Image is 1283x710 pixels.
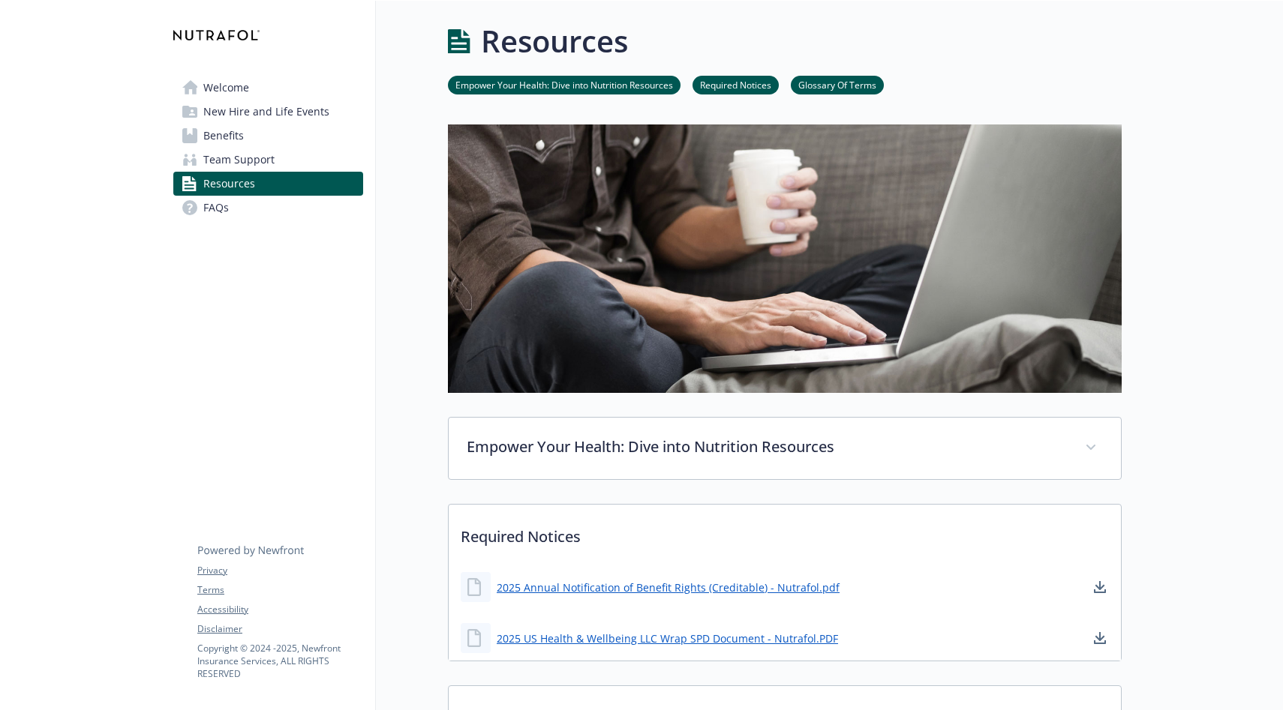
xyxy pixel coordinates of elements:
a: New Hire and Life Events [173,100,363,124]
a: Terms [197,583,362,597]
span: Welcome [203,76,249,100]
a: Empower Your Health: Dive into Nutrition Resources [448,77,681,91]
span: Resources [203,172,255,196]
a: Welcome [173,76,363,100]
a: Glossary Of Terms [791,77,884,91]
a: 2025 US Health & Wellbeing LLC Wrap SPD Document - Nutrafol.PDF [497,631,838,646]
img: resources page banner [448,124,1122,393]
a: Team Support [173,148,363,172]
a: Disclaimer [197,622,362,636]
a: FAQs [173,196,363,220]
a: download document [1091,578,1109,596]
span: FAQs [203,196,229,220]
a: Benefits [173,124,363,148]
span: New Hire and Life Events [203,100,329,124]
a: download document [1091,629,1109,647]
a: Accessibility [197,603,362,616]
p: Required Notices [449,505,1121,560]
h1: Resources [481,19,628,64]
a: 2025 Annual Notification of Benefit Rights (Creditable) - Nutrafol.pdf [497,580,840,595]
span: Benefits [203,124,244,148]
a: Privacy [197,564,362,577]
span: Team Support [203,148,275,172]
a: Resources [173,172,363,196]
p: Copyright © 2024 - 2025 , Newfront Insurance Services, ALL RIGHTS RESERVED [197,642,362,680]
div: Empower Your Health: Dive into Nutrition Resources [449,418,1121,479]
p: Empower Your Health: Dive into Nutrition Resources [467,436,1067,458]
a: Required Notices [693,77,779,91]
